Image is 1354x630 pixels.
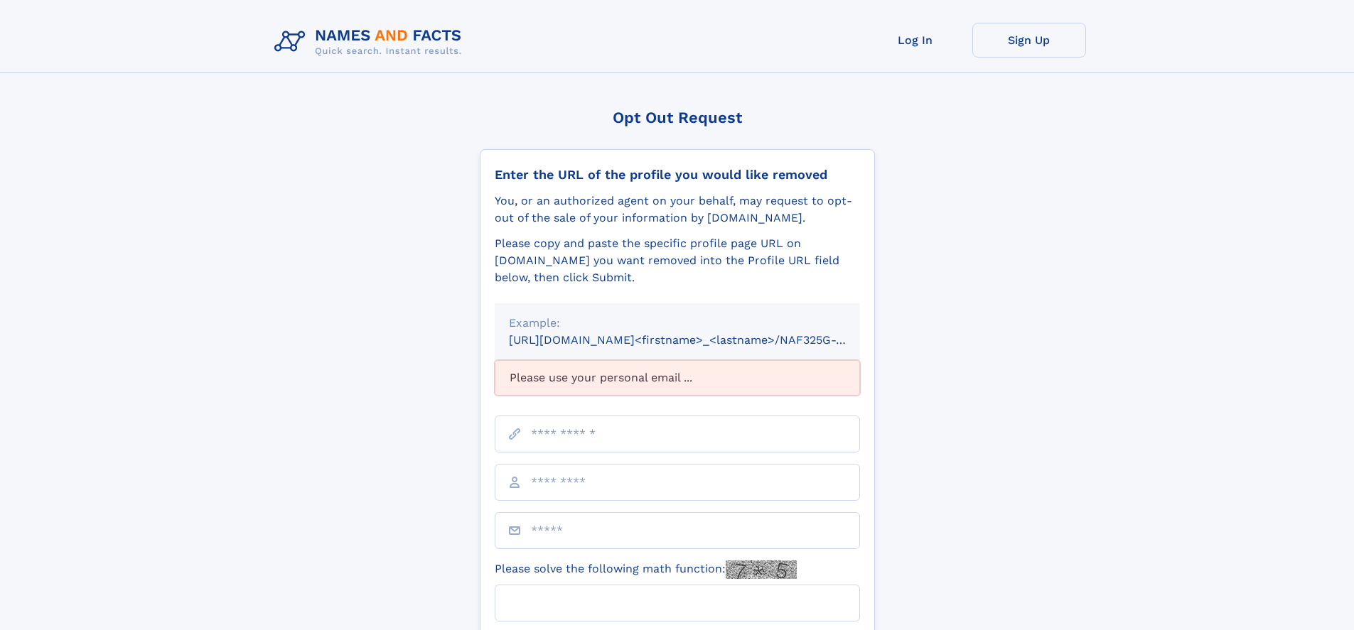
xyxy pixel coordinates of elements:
div: Example: [509,315,846,332]
small: [URL][DOMAIN_NAME]<firstname>_<lastname>/NAF325G-xxxxxxxx [509,333,887,347]
img: Logo Names and Facts [269,23,473,61]
div: Please use your personal email ... [495,360,860,396]
div: Please copy and paste the specific profile page URL on [DOMAIN_NAME] you want removed into the Pr... [495,235,860,286]
div: Opt Out Request [480,109,875,126]
div: Enter the URL of the profile you would like removed [495,167,860,183]
a: Log In [859,23,972,58]
label: Please solve the following math function: [495,560,797,579]
div: You, or an authorized agent on your behalf, may request to opt-out of the sale of your informatio... [495,192,860,227]
a: Sign Up [972,23,1086,58]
